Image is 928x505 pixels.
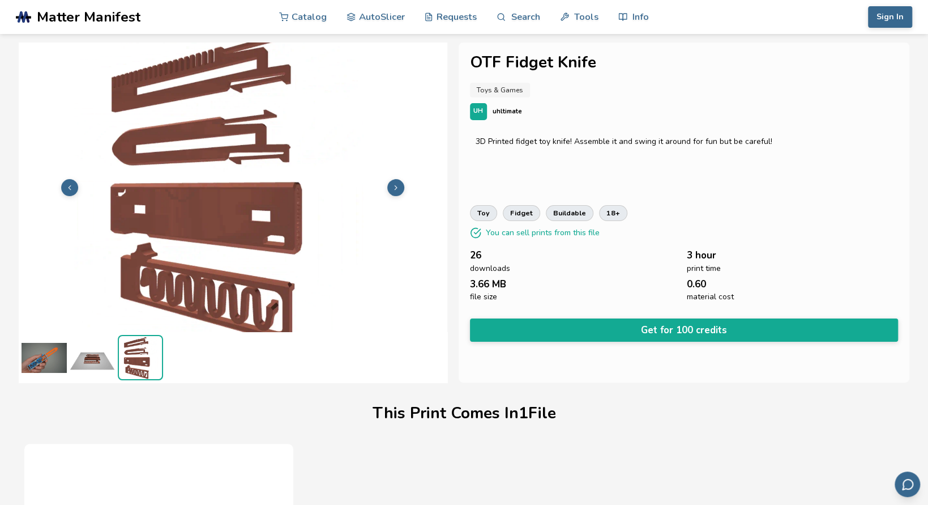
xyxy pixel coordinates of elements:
a: Toys & Games [470,83,530,97]
span: 3 hour [687,250,716,261]
img: OTF Fidget Knife PIP_3D_Preview [119,336,162,379]
span: Matter Manifest [37,9,140,25]
span: downloads [470,264,510,273]
span: print time [687,264,721,273]
a: fidget [503,205,540,221]
span: material cost [687,292,734,302]
span: 26 [470,250,481,261]
button: Send feedback via email [895,472,920,497]
h1: This Print Comes In 1 File [373,405,556,422]
span: 0.60 [687,279,706,290]
div: 3D Printed fidget toy knife! Assemble it and swing it around for fun but be careful! [476,137,893,146]
img: OTF Fidget Knife PIP_Print_Bed_Preview [70,335,115,380]
span: file size [470,292,497,302]
h1: OTF Fidget Knife [470,54,899,71]
a: 18+ [599,205,627,221]
button: Sign In [868,6,912,28]
a: buildable [546,205,593,221]
span: 3.66 MB [470,279,506,290]
a: toy [470,205,497,221]
p: uhltimate [493,105,522,117]
span: UH [473,108,483,115]
p: You can sell prints from this file [486,227,600,239]
button: Get for 100 credits [470,319,899,342]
